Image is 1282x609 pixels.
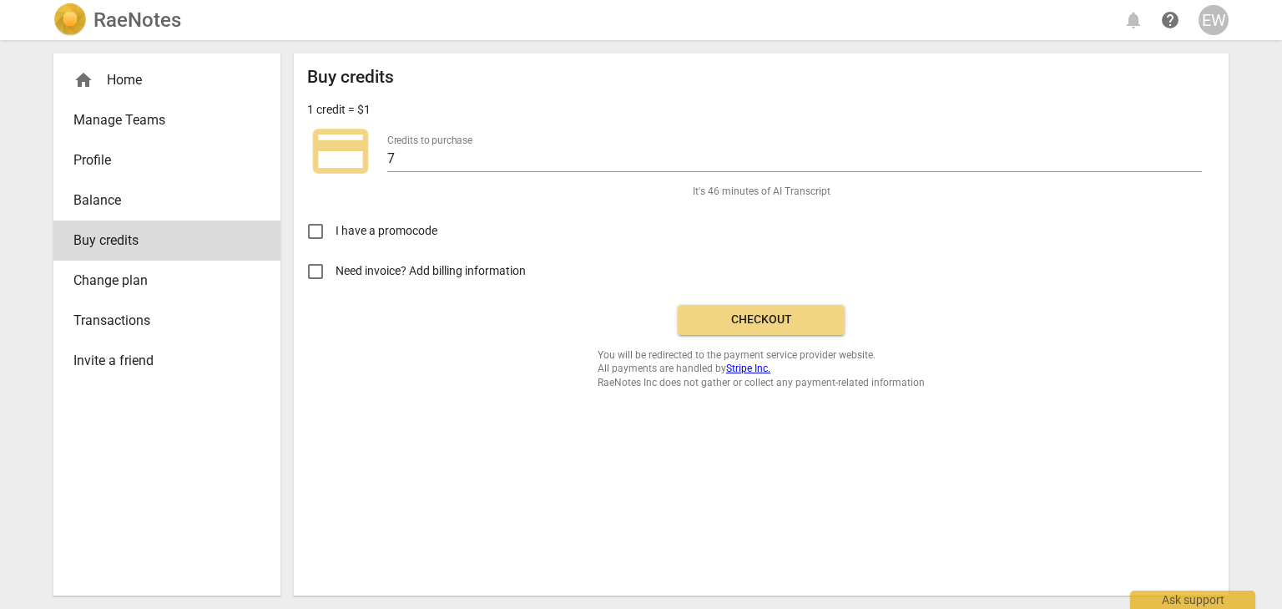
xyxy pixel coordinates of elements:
[336,262,528,280] span: Need invoice? Add billing information
[73,311,247,331] span: Transactions
[73,190,247,211] span: Balance
[73,110,247,130] span: Manage Teams
[598,348,925,390] span: You will be redirected to the payment service provider website. All payments are handled by RaeNo...
[1130,591,1255,609] div: Ask support
[726,363,770,374] a: Stripe Inc.
[93,8,181,32] h2: RaeNotes
[73,150,247,170] span: Profile
[307,118,374,185] span: credit_card
[307,101,371,119] p: 1 credit = $1
[387,135,472,145] label: Credits to purchase
[73,271,247,291] span: Change plan
[53,301,280,341] a: Transactions
[73,231,247,251] span: Buy credits
[678,305,845,335] button: Checkout
[1160,10,1180,30] span: help
[73,351,247,371] span: Invite a friend
[336,222,437,240] span: I have a promocode
[53,221,280,261] a: Buy credits
[73,70,93,90] span: home
[691,312,831,328] span: Checkout
[1199,5,1229,35] button: EW
[53,100,280,140] a: Manage Teams
[53,3,181,37] a: LogoRaeNotes
[73,70,247,90] div: Home
[307,67,394,88] h2: Buy credits
[53,341,280,381] a: Invite a friend
[53,261,280,301] a: Change plan
[1155,5,1185,35] a: Help
[53,180,280,221] a: Balance
[53,60,280,100] div: Home
[693,185,830,199] span: It's 46 minutes of AI Transcript
[53,140,280,180] a: Profile
[53,3,87,37] img: Logo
